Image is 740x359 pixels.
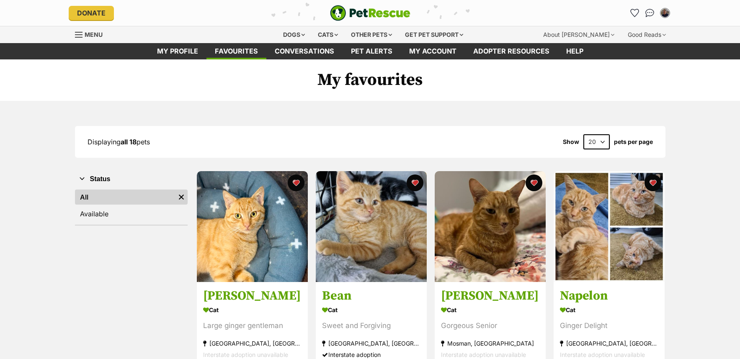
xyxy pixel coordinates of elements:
[628,6,642,20] a: Favourites
[560,338,658,349] div: [GEOGRAPHIC_DATA], [GEOGRAPHIC_DATA]
[401,43,465,59] a: My account
[563,138,579,145] span: Show
[399,26,469,43] div: Get pet support
[75,174,188,185] button: Status
[330,5,410,21] a: PetRescue
[407,174,423,191] button: favourite
[537,26,620,43] div: About [PERSON_NAME]
[203,288,302,304] h3: [PERSON_NAME]
[441,351,526,359] span: Interstate adoption unavailable
[526,174,542,191] button: favourite
[560,351,645,359] span: Interstate adoption unavailable
[288,174,304,191] button: favourite
[203,304,302,316] div: Cat
[75,188,188,225] div: Status
[345,26,398,43] div: Other pets
[658,6,672,20] button: My account
[75,206,188,221] a: Available
[75,190,175,205] a: All
[643,6,657,20] a: Conversations
[203,321,302,332] div: Large ginger gentleman
[554,171,665,282] img: Napelon
[622,26,672,43] div: Good Reads
[560,304,658,316] div: Cat
[614,138,653,145] label: pets per page
[441,288,539,304] h3: [PERSON_NAME]
[343,43,401,59] a: Pet alerts
[121,138,137,146] strong: all 18
[197,171,308,282] img: Romeo
[661,9,669,17] img: Vincent Malone profile pic
[203,338,302,349] div: [GEOGRAPHIC_DATA], [GEOGRAPHIC_DATA]
[645,9,654,17] img: chat-41dd97257d64d25036548639549fe6c8038ab92f7586957e7f3b1b290dea8141.svg
[149,43,206,59] a: My profile
[330,5,410,21] img: logo-e224e6f780fb5917bec1dbf3a21bbac754714ae5b6737aabdf751b685950b380.svg
[277,26,311,43] div: Dogs
[206,43,266,59] a: Favourites
[560,288,658,304] h3: Napelon
[266,43,343,59] a: conversations
[435,171,546,282] img: Sir Richard
[558,43,592,59] a: Help
[316,171,427,282] img: Bean
[441,338,539,349] div: Mosman, [GEOGRAPHIC_DATA]
[88,138,150,146] span: Displaying pets
[69,6,114,20] a: Donate
[322,338,420,349] div: [GEOGRAPHIC_DATA], [GEOGRAPHIC_DATA]
[312,26,344,43] div: Cats
[322,304,420,316] div: Cat
[203,351,288,359] span: Interstate adoption unavailable
[628,6,672,20] ul: Account quick links
[322,321,420,332] div: Sweet and Forgiving
[441,321,539,332] div: Gorgeous Senior
[465,43,558,59] a: Adopter resources
[560,321,658,332] div: Ginger Delight
[645,174,661,191] button: favourite
[75,26,108,41] a: Menu
[175,190,188,205] a: Remove filter
[322,288,420,304] h3: Bean
[441,304,539,316] div: Cat
[85,31,103,38] span: Menu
